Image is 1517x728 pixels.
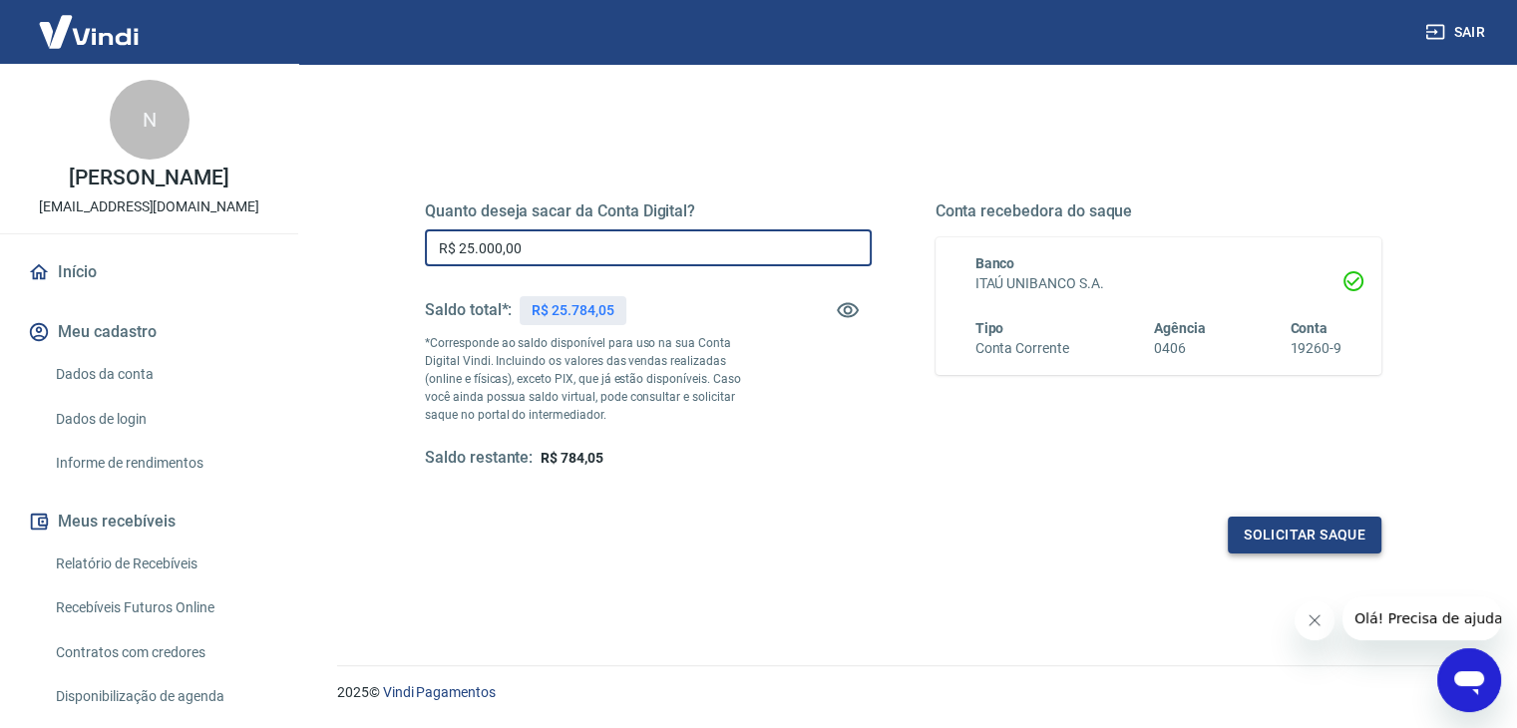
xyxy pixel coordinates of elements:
span: Conta [1290,320,1327,336]
img: Vindi [24,1,154,62]
h6: Conta Corrente [975,338,1069,359]
button: Meu cadastro [24,310,274,354]
a: Dados de login [48,399,274,440]
button: Sair [1421,14,1493,51]
h6: 19260-9 [1290,338,1341,359]
p: R$ 25.784,05 [532,300,613,321]
iframe: Botão para abrir a janela de mensagens [1437,648,1501,712]
a: Vindi Pagamentos [383,684,496,700]
h5: Saldo total*: [425,300,512,320]
a: Relatório de Recebíveis [48,544,274,584]
p: [PERSON_NAME] [69,168,228,188]
span: Tipo [975,320,1004,336]
span: R$ 784,05 [541,450,603,466]
h6: ITAÚ UNIBANCO S.A. [975,273,1342,294]
p: *Corresponde ao saldo disponível para uso na sua Conta Digital Vindi. Incluindo os valores das ve... [425,334,760,424]
a: Disponibilização de agenda [48,676,274,717]
div: N [110,80,190,160]
p: 2025 © [337,682,1469,703]
h6: 0406 [1154,338,1206,359]
iframe: Fechar mensagem [1295,600,1334,640]
a: Recebíveis Futuros Online [48,587,274,628]
a: Dados da conta [48,354,274,395]
iframe: Mensagem da empresa [1342,596,1501,640]
a: Início [24,250,274,294]
h5: Conta recebedora do saque [936,201,1382,221]
span: Olá! Precisa de ajuda? [12,14,168,30]
h5: Saldo restante: [425,448,533,469]
span: Agência [1154,320,1206,336]
p: [EMAIL_ADDRESS][DOMAIN_NAME] [39,196,259,217]
a: Contratos com credores [48,632,274,673]
a: Informe de rendimentos [48,443,274,484]
button: Solicitar saque [1228,517,1381,553]
span: Banco [975,255,1015,271]
h5: Quanto deseja sacar da Conta Digital? [425,201,872,221]
button: Meus recebíveis [24,500,274,544]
